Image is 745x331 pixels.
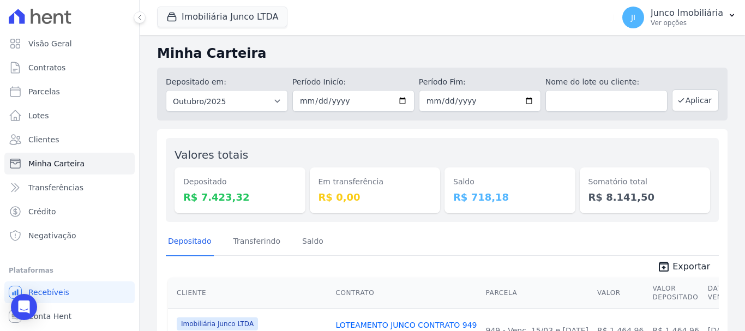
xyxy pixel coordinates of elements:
[4,153,135,174] a: Minha Carteira
[183,176,297,188] dt: Depositado
[28,110,49,121] span: Lotes
[4,201,135,222] a: Crédito
[28,38,72,49] span: Visão Geral
[4,177,135,198] a: Transferências
[319,176,432,188] dt: Em transferência
[593,278,648,309] th: Valor
[177,317,258,330] span: Imobiliária Junco LTDA
[4,57,135,79] a: Contratos
[331,278,481,309] th: Contrato
[672,260,710,273] span: Exportar
[453,190,567,204] dd: R$ 718,18
[482,278,593,309] th: Parcela
[648,260,719,275] a: unarchive Exportar
[4,33,135,55] a: Visão Geral
[9,264,130,277] div: Plataformas
[4,129,135,151] a: Clientes
[28,311,71,322] span: Conta Hent
[319,190,432,204] dd: R$ 0,00
[231,228,283,256] a: Transferindo
[453,176,567,188] dt: Saldo
[175,148,248,161] label: Valores totais
[545,76,668,88] label: Nome do lote ou cliente:
[4,305,135,327] a: Conta Hent
[28,230,76,241] span: Negativação
[419,76,541,88] label: Período Fim:
[4,81,135,103] a: Parcelas
[300,228,326,256] a: Saldo
[28,86,60,97] span: Parcelas
[657,260,670,273] i: unarchive
[157,7,287,27] button: Imobiliária Junco LTDA
[28,158,85,169] span: Minha Carteira
[28,206,56,217] span: Crédito
[28,287,69,298] span: Recebíveis
[588,176,702,188] dt: Somatório total
[292,76,414,88] label: Período Inicío:
[651,19,723,27] p: Ver opções
[28,134,59,145] span: Clientes
[166,77,226,86] label: Depositado em:
[588,190,702,204] dd: R$ 8.141,50
[28,182,83,193] span: Transferências
[651,8,723,19] p: Junco Imobiliária
[4,281,135,303] a: Recebíveis
[166,228,214,256] a: Depositado
[183,190,297,204] dd: R$ 7.423,32
[168,278,331,309] th: Cliente
[614,2,745,33] button: JI Junco Imobiliária Ver opções
[672,89,719,111] button: Aplicar
[335,321,477,329] a: LOTEAMENTO JUNCO CONTRATO 949
[157,44,728,63] h2: Minha Carteira
[631,14,635,21] span: JI
[4,105,135,127] a: Lotes
[28,62,65,73] span: Contratos
[4,225,135,246] a: Negativação
[11,294,37,320] div: Open Intercom Messenger
[648,278,703,309] th: Valor Depositado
